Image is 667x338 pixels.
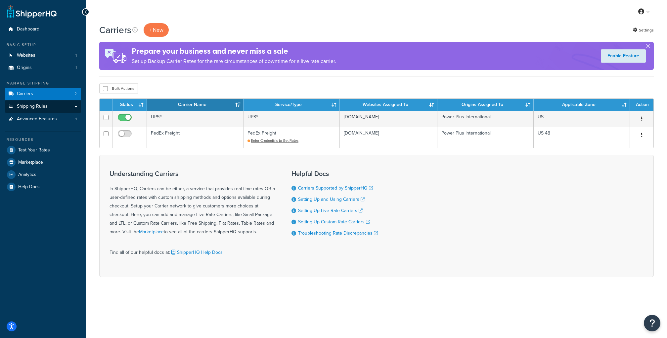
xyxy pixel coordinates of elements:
[298,207,363,214] a: Setting Up Live Rate Carriers
[139,228,164,235] a: Marketplace
[5,42,81,48] div: Basic Setup
[75,65,77,71] span: 1
[74,91,77,97] span: 2
[644,315,660,331] button: Open Resource Center
[340,127,437,148] td: [DOMAIN_NAME]
[132,57,336,66] p: Set up Backup Carrier Rates for the rare circumstances of downtime for a live rate carrier.
[5,81,81,86] div: Manage Shipping
[534,111,630,127] td: US
[5,62,81,74] a: Origins 1
[244,127,340,148] td: FedEx Freight
[5,49,81,62] li: Websites
[147,99,243,111] th: Carrier Name: activate to sort column ascending
[5,62,81,74] li: Origins
[5,113,81,125] a: Advanced Features 1
[244,111,340,127] td: UPS®
[534,127,630,148] td: US 48
[110,170,275,177] h3: Understanding Carriers
[18,147,50,153] span: Test Your Rates
[630,99,653,111] th: Action
[601,49,646,63] a: Enable Feature
[99,24,131,36] h1: Carriers
[75,53,77,58] span: 1
[5,23,81,35] a: Dashboard
[5,88,81,100] li: Carriers
[17,27,39,32] span: Dashboard
[5,169,81,181] a: Analytics
[633,26,654,35] a: Settings
[5,156,81,168] a: Marketplace
[17,91,33,97] span: Carriers
[99,84,138,93] button: Bulk Actions
[5,88,81,100] a: Carriers 2
[17,116,57,122] span: Advanced Features
[251,138,298,143] span: Enter Credentials to Get Rates
[5,144,81,156] a: Test Your Rates
[112,99,147,111] th: Status: activate to sort column ascending
[110,243,275,257] div: Find all of our helpful docs at:
[340,111,437,127] td: [DOMAIN_NAME]
[170,249,223,256] a: ShipperHQ Help Docs
[298,185,373,192] a: Carriers Supported by ShipperHQ
[18,160,43,165] span: Marketplace
[298,218,370,225] a: Setting Up Custom Rate Carriers
[17,65,32,71] span: Origins
[5,137,81,142] div: Resources
[18,172,36,178] span: Analytics
[5,113,81,125] li: Advanced Features
[244,99,340,111] th: Service/Type: activate to sort column ascending
[7,5,57,18] a: ShipperHQ Home
[18,184,40,190] span: Help Docs
[5,49,81,62] a: Websites 1
[437,99,534,111] th: Origins Assigned To: activate to sort column ascending
[17,104,48,109] span: Shipping Rules
[5,100,81,113] a: Shipping Rules
[437,127,534,148] td: Power Plus International
[99,42,132,70] img: ad-rules-rateshop-fe6ec290ccb7230408bd80ed9643f0289d75e0ffd9eb532fc0e269fcd187b520.png
[75,116,77,122] span: 1
[144,23,169,37] button: + New
[17,53,35,58] span: Websites
[5,181,81,193] a: Help Docs
[291,170,378,177] h3: Helpful Docs
[534,99,630,111] th: Applicable Zone: activate to sort column ascending
[298,230,378,237] a: Troubleshooting Rate Discrepancies
[298,196,365,203] a: Setting Up and Using Carriers
[437,111,534,127] td: Power Plus International
[147,111,243,127] td: UPS®
[340,99,437,111] th: Websites Assigned To: activate to sort column ascending
[147,127,243,148] td: FedEx Freight
[132,46,336,57] h4: Prepare your business and never miss a sale
[110,170,275,236] div: In ShipperHQ, Carriers can be either, a service that provides real-time rates OR a user-defined r...
[247,138,298,143] a: Enter Credentials to Get Rates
